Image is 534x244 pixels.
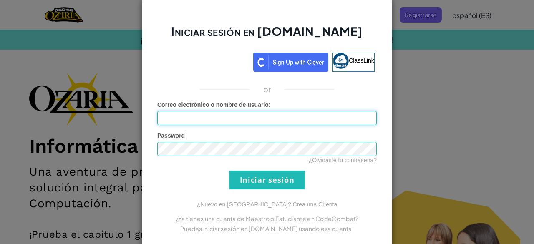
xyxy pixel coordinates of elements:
p: Puedes iniciar sesión en [DOMAIN_NAME] usando esa cuenta. [157,224,377,234]
span: Correo electrónico o nombre de usuario [157,101,269,108]
a: ¿Olvidaste tu contraseña? [309,157,377,164]
label: : [157,101,271,109]
input: Iniciar sesión [229,171,305,189]
a: ¿Nuevo en [GEOGRAPHIC_DATA]? Crea una Cuenta [197,201,337,208]
span: ClassLink [349,57,374,63]
img: classlink-logo-small.png [333,53,349,69]
p: ¿Ya tienes una cuenta de Maestro o Estudiante en CodeCombat? [157,214,377,224]
p: or [263,84,271,94]
span: Password [157,132,185,139]
h2: Iniciar sesión en [DOMAIN_NAME] [157,23,377,48]
img: clever_sso_button@2x.png [253,53,328,72]
iframe: Botón Iniciar sesión con Google [155,52,253,70]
